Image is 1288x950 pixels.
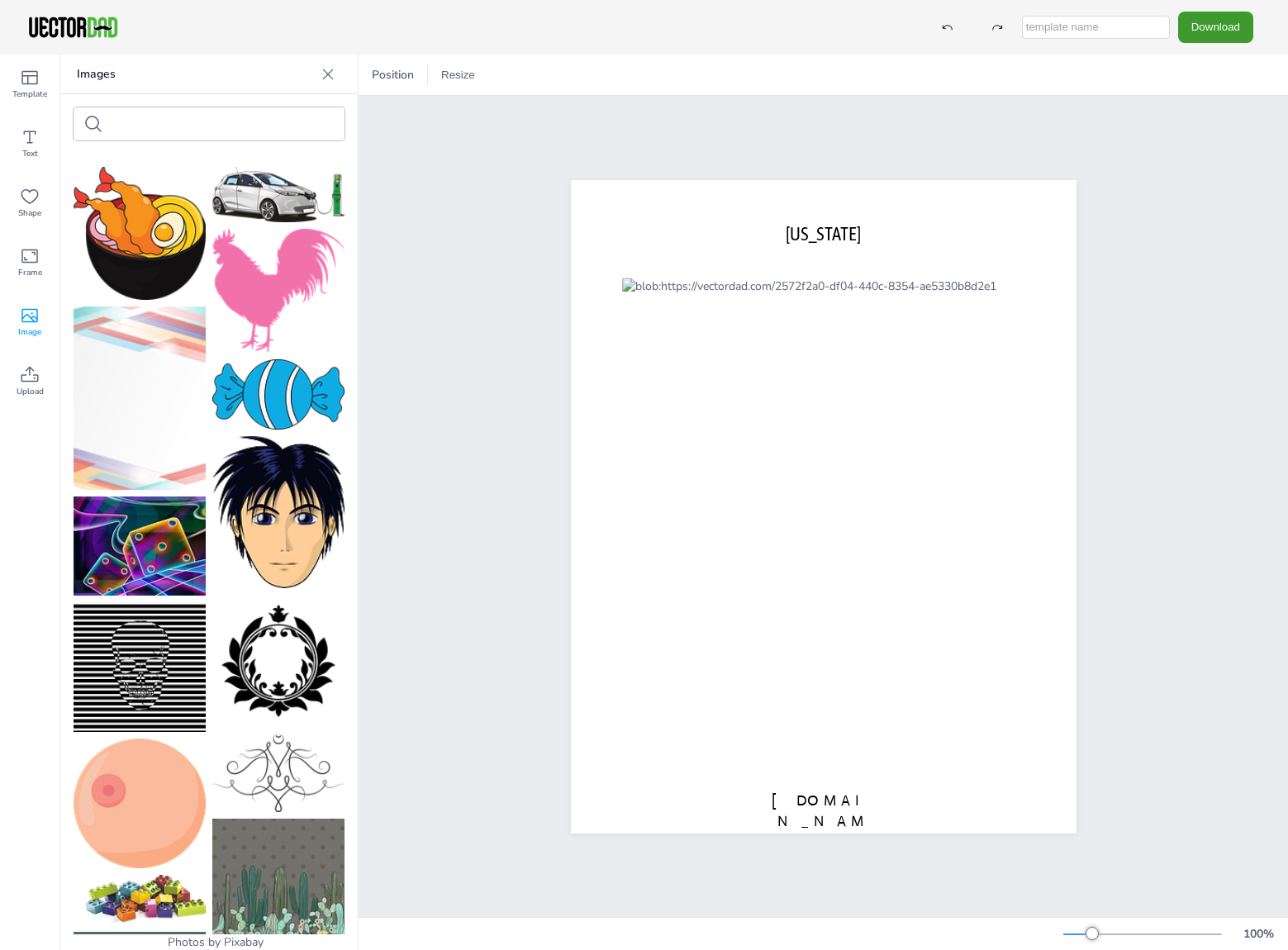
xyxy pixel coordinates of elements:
[212,167,345,222] img: car-3321668_150.png
[77,55,315,94] p: Images
[212,595,345,727] img: frame-4084915_150.png
[18,207,41,220] span: Shape
[74,602,206,732] img: skull-2759911_150.png
[212,436,345,589] img: boy-38262_150.png
[17,385,44,398] span: Upload
[212,734,345,812] img: arabesque-2031419_150.png
[12,88,47,101] span: Template
[435,62,482,88] button: Resize
[18,325,41,339] span: Image
[786,222,861,244] span: [US_STATE]
[74,875,206,925] img: lego-3388163_150.png
[18,266,42,279] span: Frame
[1022,16,1170,39] input: template name
[772,791,874,851] span: [DOMAIN_NAME]
[1178,12,1253,42] button: Download
[368,67,417,83] span: Position
[212,359,345,430] img: candy-6887678_150.png
[74,496,206,595] img: given-67935_150.jpg
[74,167,206,300] img: noodle-3899206_150.png
[74,739,206,869] img: boobs-2718690_150.png
[26,15,120,40] img: VectorDad-1.png
[74,306,206,490] img: background-1829559_150.png
[224,934,264,950] a: Pixabay
[22,147,38,160] span: Text
[212,229,345,352] img: cock-1893885_150.png
[60,934,358,950] div: Photos by
[1238,926,1278,942] div: 100 %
